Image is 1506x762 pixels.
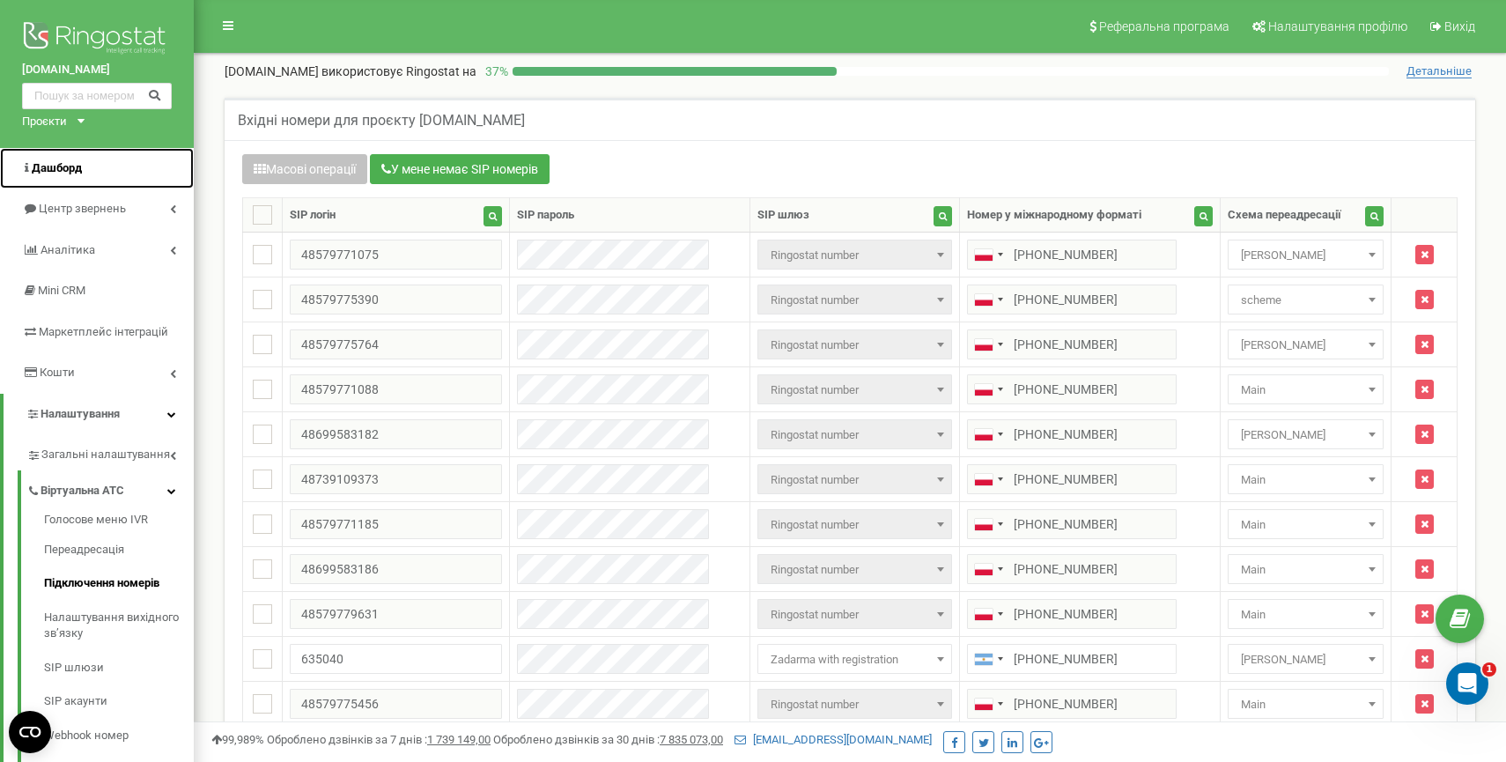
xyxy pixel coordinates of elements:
[211,733,264,746] span: 99,989%
[427,733,491,746] u: 1 739 149,00
[1234,603,1377,627] span: Main
[225,63,476,80] p: [DOMAIN_NAME]
[1228,207,1341,224] div: Схема переадресації
[1234,333,1377,358] span: Dominika сервіс
[967,374,1177,404] input: 512 345 678
[44,512,194,533] a: Голосове меню IVR
[1234,288,1377,313] span: scheme
[764,647,945,672] span: Zadarma with registration
[1228,240,1384,270] span: Aleksandra Sikora
[757,689,951,719] span: Ringostat number
[44,533,194,567] a: Переадресація
[968,690,1008,718] div: Telephone country code
[38,284,85,297] span: Mini CRM
[764,513,945,537] span: Ringostat number
[44,719,194,753] a: Webhook номер
[968,420,1008,448] div: Telephone country code
[967,689,1177,719] input: 512 345 678
[1446,662,1488,705] iframe: Intercom live chat
[22,83,172,109] input: Пошук за номером
[968,555,1008,583] div: Telephone country code
[1228,419,1384,449] span: Jakub Bielak
[1234,378,1377,403] span: Main
[764,423,945,448] span: Ringostat number
[967,240,1177,270] input: 512 345 678
[735,733,932,746] a: [EMAIL_ADDRESS][DOMAIN_NAME]
[757,207,809,224] div: SIP шлюз
[242,154,367,184] button: Масові операції
[764,243,945,268] span: Ringostat number
[757,285,951,314] span: Ringostat number
[968,465,1008,493] div: Telephone country code
[968,510,1008,538] div: Telephone country code
[1234,468,1377,492] span: Main
[493,733,723,746] span: Оброблено дзвінків за 30 днів :
[44,566,194,601] a: Підключення номерів
[1228,599,1384,629] span: Main
[1228,554,1384,584] span: Main
[290,207,336,224] div: SIP логін
[1444,19,1475,33] span: Вихід
[967,285,1177,314] input: 512 345 678
[238,113,525,129] h5: Вхідні номери для проєкту [DOMAIN_NAME]
[44,651,194,685] a: SIP шлюзи
[9,711,51,753] button: Open CMP widget
[757,464,951,494] span: Ringostat number
[41,407,120,420] span: Налаштування
[968,330,1008,359] div: Telephone country code
[1234,647,1377,672] span: Anatoliy Bezsmertniy
[22,62,172,78] a: [DOMAIN_NAME]
[1268,19,1407,33] span: Налаштування профілю
[26,434,194,470] a: Загальні налаштування
[1234,558,1377,582] span: Main
[757,240,951,270] span: Ringostat number
[1228,644,1384,674] span: Anatoliy Bezsmertniy
[967,207,1141,224] div: Номер у міжнародному форматі
[41,447,170,463] span: Загальні налаштування
[44,684,194,719] a: SIP акаунти
[1228,285,1384,314] span: scheme
[968,375,1008,403] div: Telephone country code
[1228,464,1384,494] span: Main
[968,285,1008,314] div: Telephone country code
[1099,19,1229,33] span: Реферальна програма
[1234,243,1377,268] span: Aleksandra Sikora
[321,64,476,78] span: використовує Ringostat на
[967,329,1177,359] input: 512 345 678
[968,240,1008,269] div: Telephone country code
[22,18,172,62] img: Ringostat logo
[967,554,1177,584] input: 512 345 678
[509,198,750,233] th: SIP пароль
[40,366,75,379] span: Кошти
[4,394,194,435] a: Налаштування
[1234,513,1377,537] span: Main
[968,645,1008,673] div: Telephone country code
[764,558,945,582] span: Ringostat number
[757,509,951,539] span: Ringostat number
[764,288,945,313] span: Ringostat number
[44,601,194,651] a: Налаштування вихідного зв’язку
[757,599,951,629] span: Ringostat number
[757,374,951,404] span: Ringostat number
[764,468,945,492] span: Ringostat number
[39,325,168,338] span: Маркетплейс інтеграцій
[1228,374,1384,404] span: Main
[41,243,95,256] span: Аналiтика
[1228,689,1384,719] span: Main
[968,600,1008,628] div: Telephone country code
[660,733,723,746] u: 7 835 073,00
[967,464,1177,494] input: 512 345 678
[764,378,945,403] span: Ringostat number
[764,692,945,717] span: Ringostat number
[39,202,126,215] span: Центр звернень
[267,733,491,746] span: Оброблено дзвінків за 7 днів :
[967,419,1177,449] input: 512 345 678
[1234,423,1377,448] span: Jakub Bielak
[757,419,951,449] span: Ringostat number
[1228,509,1384,539] span: Main
[1482,662,1496,677] span: 1
[967,509,1177,539] input: 512 345 678
[967,599,1177,629] input: 512 345 678
[1228,329,1384,359] span: Dominika сервіс
[757,329,951,359] span: Ringostat number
